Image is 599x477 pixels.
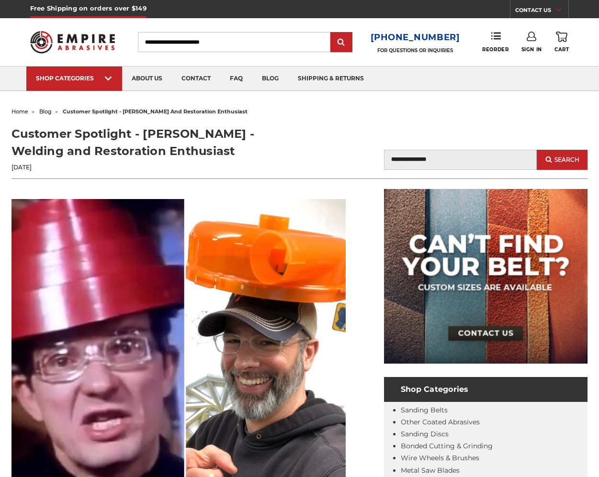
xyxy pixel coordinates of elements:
[482,32,509,52] a: Reorder
[371,47,460,54] p: FOR QUESTIONS OR INQUIRIES
[36,75,113,82] div: SHOP CATEGORIES
[482,46,509,53] span: Reorder
[554,46,569,53] span: Cart
[401,406,448,414] a: Sanding Belts
[401,418,480,426] a: Other Coated Abrasives
[537,150,588,170] button: Search
[554,32,569,53] a: Cart
[384,189,588,364] img: promo banner for custom belts.
[11,108,28,115] a: home
[11,163,293,172] p: [DATE]
[122,67,172,91] a: about us
[220,67,252,91] a: faq
[63,108,248,115] span: customer spotlight - [PERSON_NAME] and restoration enthusiast
[384,377,588,402] h4: Shop Categories
[332,33,351,52] input: Submit
[39,108,52,115] a: blog
[11,125,293,160] h1: Customer Spotlight - [PERSON_NAME] - Welding and Restoration Enthusiast
[252,67,288,91] a: blog
[401,454,479,462] a: Wire Wheels & Brushes
[371,31,460,44] a: [PHONE_NUMBER]
[172,67,220,91] a: contact
[401,430,449,438] a: Sanding Discs
[521,46,542,53] span: Sign In
[288,67,373,91] a: shipping & returns
[30,25,115,58] img: Empire Abrasives
[401,466,460,475] a: Metal Saw Blades
[554,156,579,163] span: Search
[515,5,568,18] a: CONTACT US
[401,442,493,450] a: Bonded Cutting & Grinding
